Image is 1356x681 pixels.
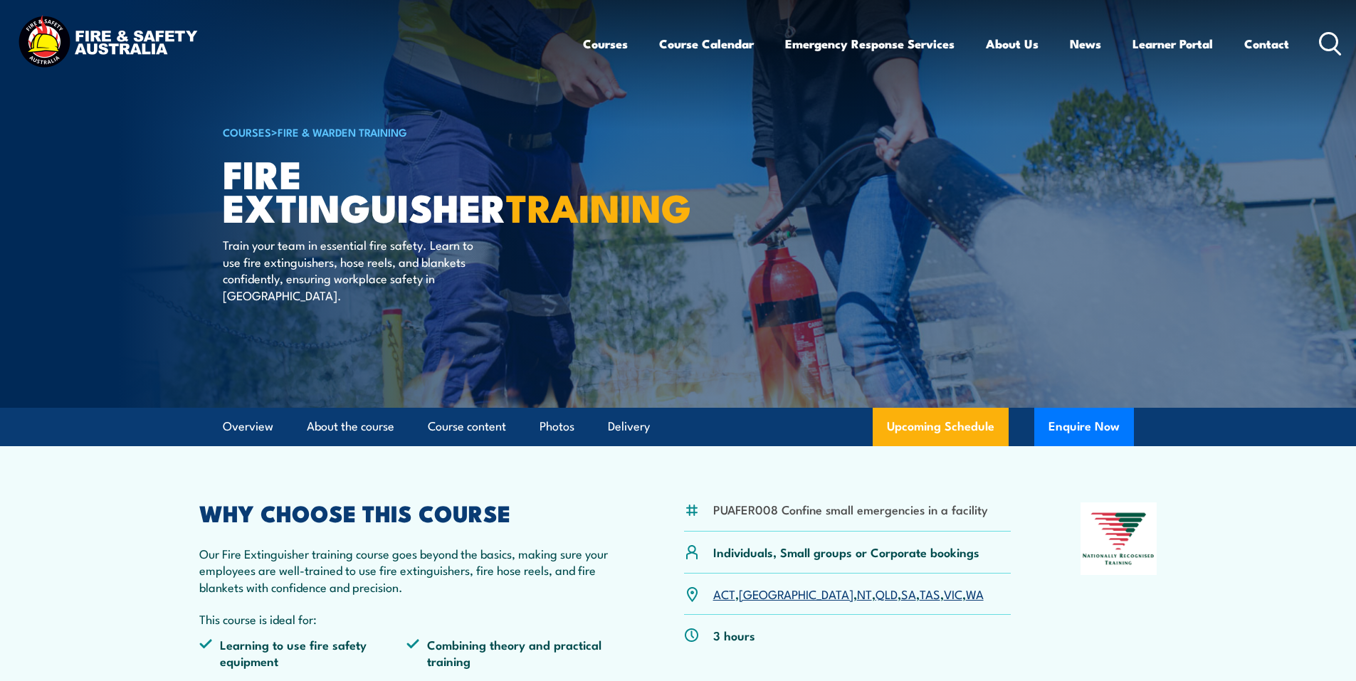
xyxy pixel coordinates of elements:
li: PUAFER008 Confine small emergencies in a facility [713,501,988,517]
a: Fire & Warden Training [278,124,407,139]
li: Combining theory and practical training [406,636,614,670]
strong: TRAINING [506,176,691,236]
a: Overview [223,408,273,445]
h1: Fire Extinguisher [223,157,574,223]
a: TAS [920,585,940,602]
p: This course is ideal for: [199,611,615,627]
a: QLD [876,585,898,602]
h6: > [223,123,574,140]
a: VIC [944,585,962,602]
p: , , , , , , , [713,586,984,602]
li: Learning to use fire safety equipment [199,636,407,670]
a: NT [857,585,872,602]
p: 3 hours [713,627,755,643]
a: Photos [540,408,574,445]
a: Courses [583,25,628,63]
a: About the course [307,408,394,445]
a: COURSES [223,124,271,139]
a: Contact [1244,25,1289,63]
a: Upcoming Schedule [873,408,1009,446]
a: ACT [713,585,735,602]
a: Course Calendar [659,25,754,63]
a: Delivery [608,408,650,445]
a: SA [901,585,916,602]
button: Enquire Now [1034,408,1134,446]
a: Emergency Response Services [785,25,955,63]
a: Course content [428,408,506,445]
img: Nationally Recognised Training logo. [1081,502,1157,575]
p: Our Fire Extinguisher training course goes beyond the basics, making sure your employees are well... [199,545,615,595]
a: News [1070,25,1101,63]
a: Learner Portal [1132,25,1213,63]
a: WA [966,585,984,602]
h2: WHY CHOOSE THIS COURSE [199,502,615,522]
p: Individuals, Small groups or Corporate bookings [713,544,979,560]
a: About Us [986,25,1039,63]
a: [GEOGRAPHIC_DATA] [739,585,853,602]
p: Train your team in essential fire safety. Learn to use fire extinguishers, hose reels, and blanke... [223,236,483,303]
